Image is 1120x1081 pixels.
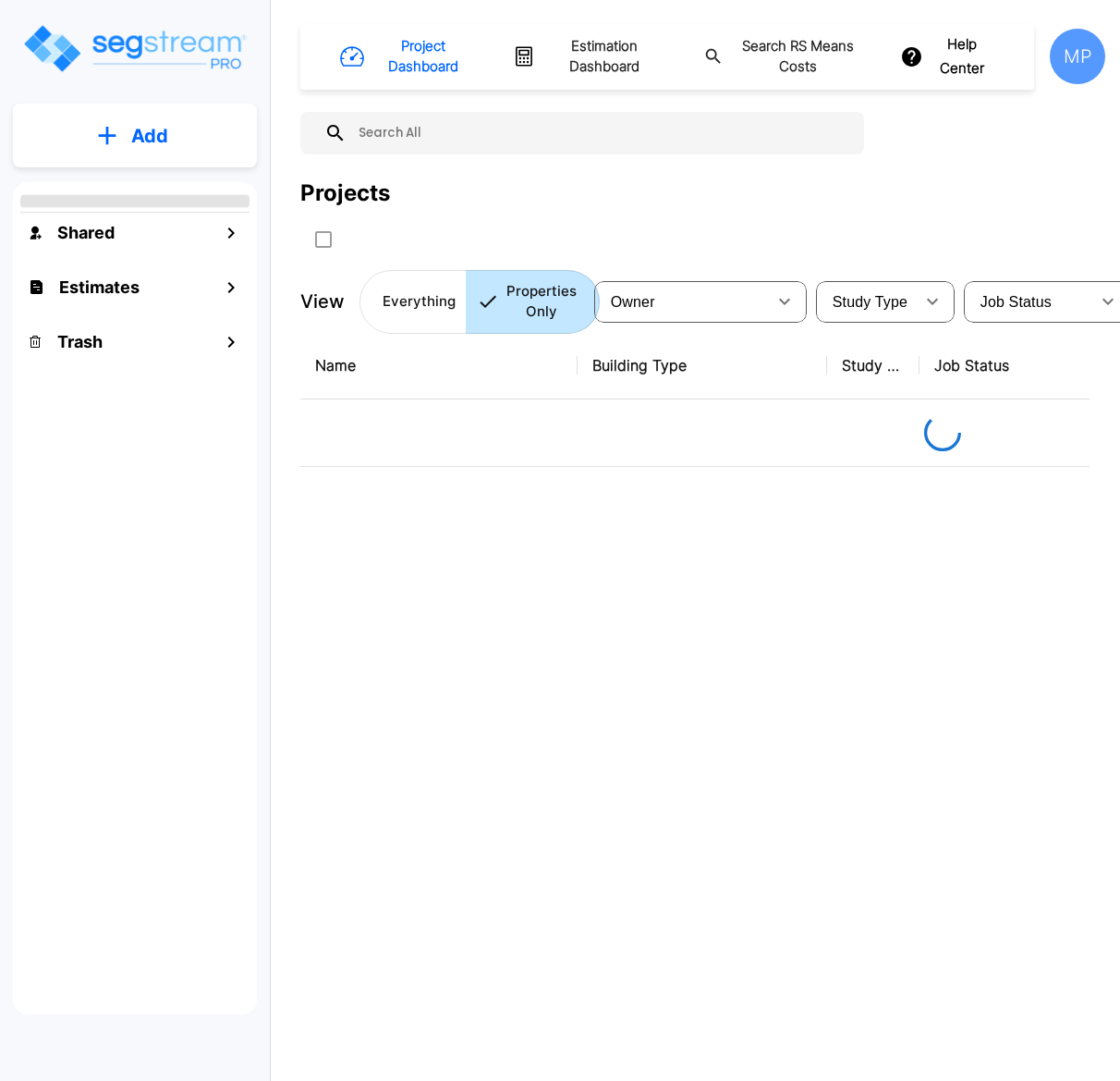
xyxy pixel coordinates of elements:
[359,270,600,334] div: Platform
[305,221,342,258] button: SelectAll
[578,332,827,399] th: Building Type
[300,177,390,210] div: Projects
[827,332,919,399] th: Study Type
[833,294,907,310] span: Study Type
[896,27,1002,87] button: Help Center
[333,29,483,85] button: Project Dashboard
[820,276,914,327] div: Select
[466,270,600,334] button: Properties Only
[1050,29,1105,84] div: MP
[131,122,168,150] p: Add
[21,22,248,75] img: Logo
[359,270,467,334] button: Everything
[697,29,874,85] button: Search RS Means Costs
[13,109,257,163] button: Add
[300,332,578,399] th: Name
[59,275,140,300] h1: Estimates
[57,329,103,354] h1: Trash
[611,294,655,310] span: Owner
[543,36,664,78] h1: Estimation Dashboard
[57,220,115,245] h1: Shared
[347,112,855,154] input: Search All
[598,276,766,327] div: Select
[505,29,675,85] button: Estimation Dashboard
[506,281,577,323] p: Properties Only
[300,288,345,315] p: View
[383,291,456,313] p: Everything
[980,294,1052,310] span: Job Status
[968,276,1090,327] div: Select
[372,36,473,78] h1: Project Dashboard
[731,36,864,78] h1: Search RS Means Costs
